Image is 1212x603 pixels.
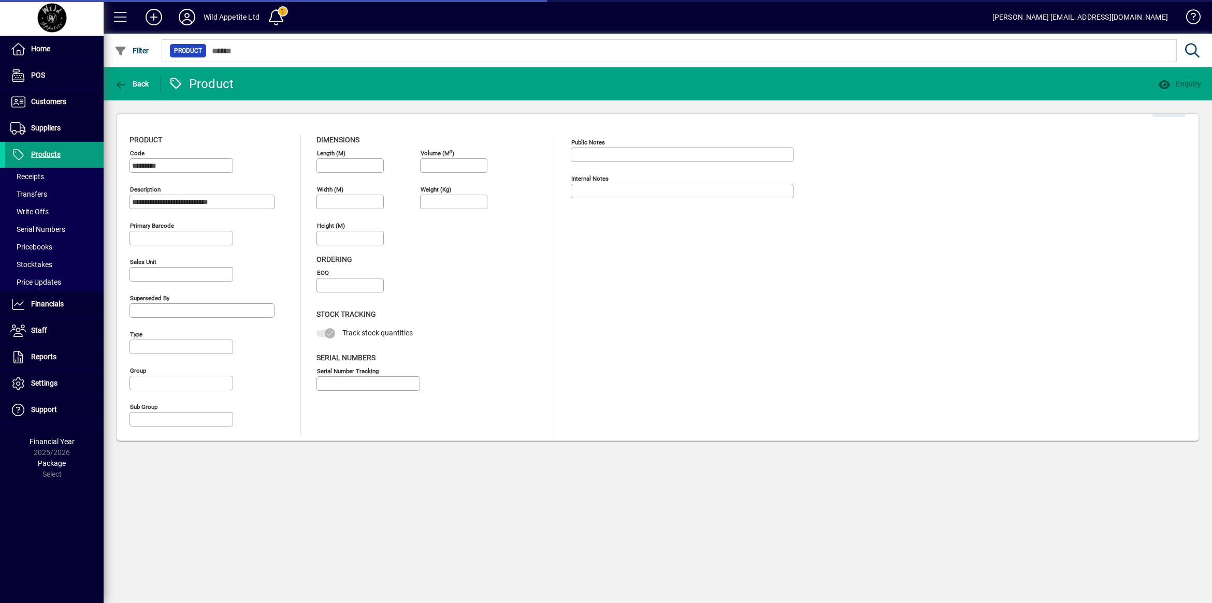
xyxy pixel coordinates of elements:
[571,139,605,146] mat-label: Public Notes
[10,172,44,181] span: Receipts
[317,186,343,193] mat-label: Width (m)
[31,300,64,308] span: Financials
[5,371,104,396] a: Settings
[31,124,61,132] span: Suppliers
[5,220,104,238] a: Serial Numbers
[316,136,359,144] span: Dimensions
[571,175,609,182] mat-label: Internal Notes
[5,36,104,62] a: Home
[10,278,61,286] span: Price Updates
[5,318,104,344] a: Staff
[31,71,45,79] span: POS
[5,63,104,89] a: POS
[31,150,61,158] span: Products
[992,9,1168,25] div: [PERSON_NAME] [EMAIL_ADDRESS][DOMAIN_NAME]
[204,9,259,25] div: Wild Appetite Ltd
[5,344,104,370] a: Reports
[1152,98,1186,117] button: Edit
[10,243,52,251] span: Pricebooks
[5,185,104,203] a: Transfers
[317,150,345,157] mat-label: Length (m)
[130,150,145,157] mat-label: Code
[5,168,104,185] a: Receipts
[114,47,149,55] span: Filter
[31,352,56,361] span: Reports
[5,291,104,317] a: Financials
[38,459,66,467] span: Package
[317,269,329,276] mat-label: EOQ
[450,149,452,154] sup: 3
[10,225,65,233] span: Serial Numbers
[316,310,376,318] span: Stock Tracking
[168,76,234,92] div: Product
[130,331,142,338] mat-label: Type
[31,405,57,414] span: Support
[10,190,47,198] span: Transfers
[174,46,202,56] span: Product
[31,379,57,387] span: Settings
[170,8,204,26] button: Profile
[137,8,170,26] button: Add
[30,437,75,446] span: Financial Year
[5,89,104,115] a: Customers
[5,397,104,423] a: Support
[1178,2,1199,36] a: Knowledge Base
[130,367,146,374] mat-label: Group
[10,260,52,269] span: Stocktakes
[342,329,413,337] span: Track stock quantities
[421,150,454,157] mat-label: Volume (m )
[112,75,152,93] button: Back
[5,256,104,273] a: Stocktakes
[317,367,379,374] mat-label: Serial Number tracking
[316,255,352,263] span: Ordering
[31,326,47,334] span: Staff
[5,273,104,291] a: Price Updates
[130,403,157,410] mat-label: Sub group
[130,258,156,266] mat-label: Sales unit
[316,354,376,362] span: Serial Numbers
[129,136,162,144] span: Product
[104,75,161,93] app-page-header-button: Back
[114,80,149,88] span: Back
[130,186,161,193] mat-label: Description
[112,41,152,60] button: Filter
[5,115,104,141] a: Suppliers
[421,186,451,193] mat-label: Weight (Kg)
[10,208,49,216] span: Write Offs
[317,222,345,229] mat-label: Height (m)
[31,45,50,53] span: Home
[5,203,104,220] a: Write Offs
[31,97,66,106] span: Customers
[130,222,174,229] mat-label: Primary barcode
[130,295,169,302] mat-label: Superseded by
[5,238,104,256] a: Pricebooks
